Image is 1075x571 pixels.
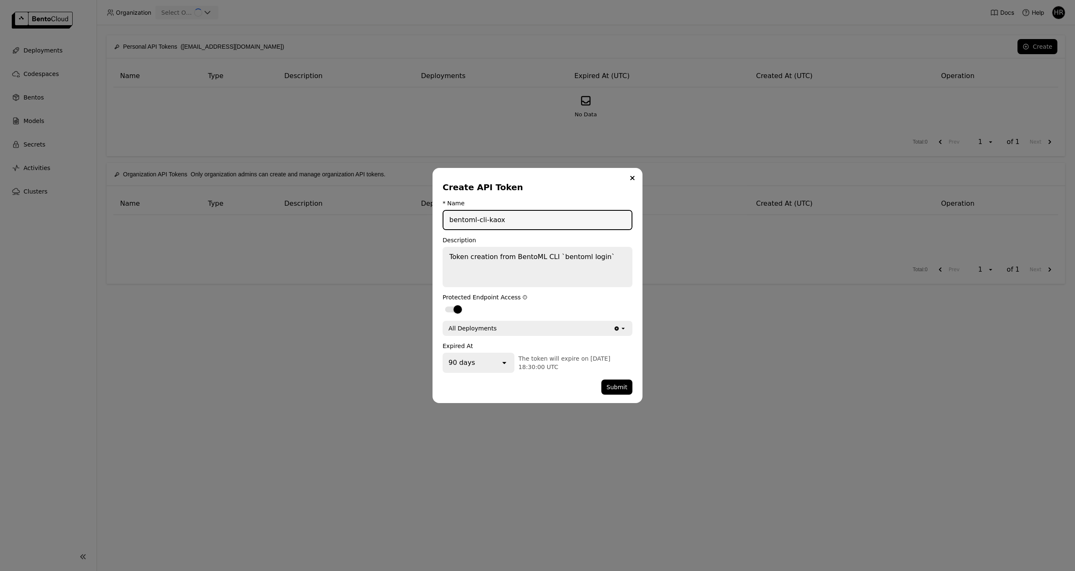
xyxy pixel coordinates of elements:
div: Name [447,200,464,207]
button: Close [627,173,637,183]
div: Description [443,237,632,244]
button: Submit [601,380,632,395]
svg: open [500,359,509,367]
textarea: Token creation from BentoML CLI `bentoml login` [443,248,632,286]
div: Create API Token [443,181,629,193]
div: dialog [433,168,642,403]
input: Selected All Deployments. [498,324,498,333]
svg: Clear value [614,325,620,332]
div: All Deployments [448,324,497,333]
div: Expired At [443,343,632,349]
div: Protected Endpoint Access [443,294,632,301]
div: 90 days [448,358,475,368]
svg: open [620,325,627,332]
span: The token will expire on [DATE] 18:30:00 UTC [519,355,611,370]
